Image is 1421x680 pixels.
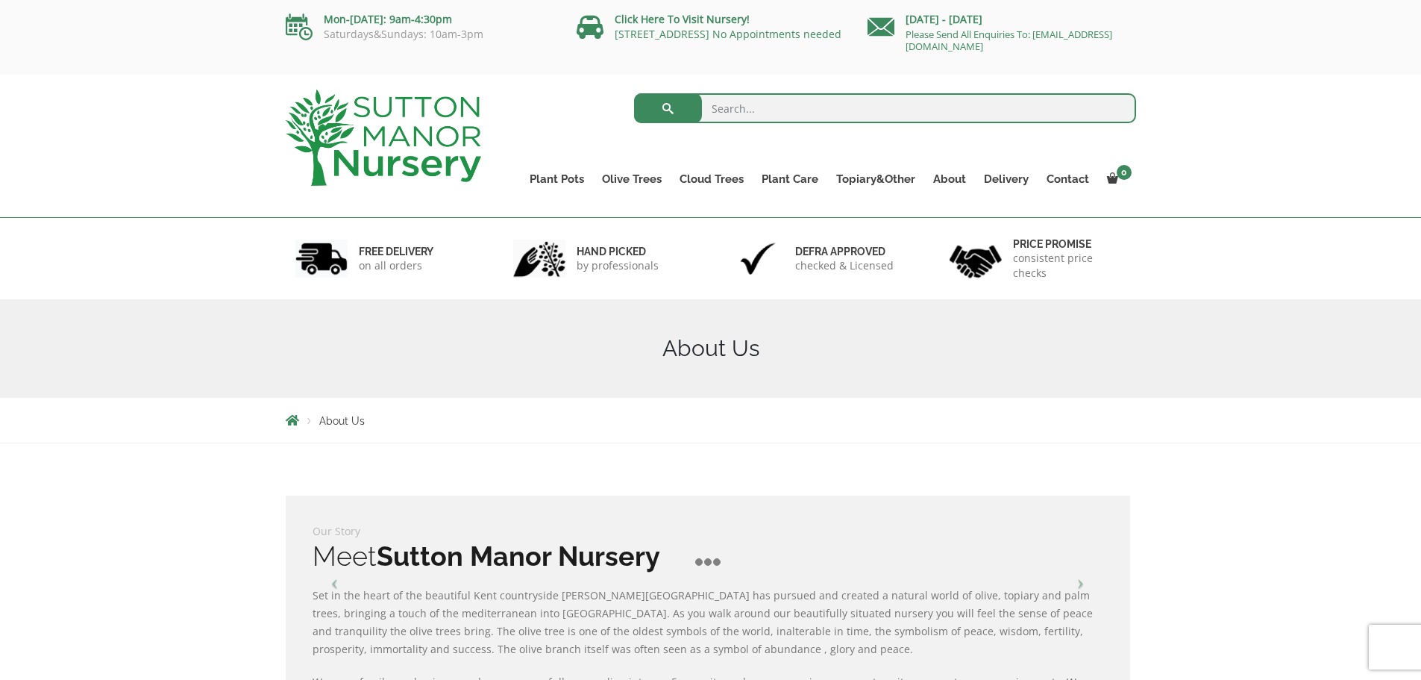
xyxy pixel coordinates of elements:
[634,93,1136,123] input: Search...
[593,169,671,190] a: Olive Trees
[795,258,894,273] p: checked & Licensed
[950,236,1002,281] img: 4.jpg
[732,240,784,278] img: 3.jpg
[313,587,1103,658] p: Set in the heart of the beautiful Kent countryside [PERSON_NAME][GEOGRAPHIC_DATA] has pursued and...
[295,240,348,278] img: 1.jpg
[1117,165,1132,180] span: 0
[1013,237,1126,251] h6: Price promise
[924,169,975,190] a: About
[795,245,894,258] h6: Defra approved
[359,258,433,273] p: on all orders
[1038,169,1098,190] a: Contact
[359,245,433,258] h6: FREE DELIVERY
[377,540,660,572] b: Sutton Manor Nursery
[671,169,753,190] a: Cloud Trees
[615,12,750,26] a: Click Here To Visit Nursery!
[313,523,1103,540] p: Our Story
[286,414,1136,426] nav: Breadcrumbs
[313,540,1103,572] h2: Meet
[615,27,841,41] a: [STREET_ADDRESS] No Appointments needed
[513,240,565,278] img: 2.jpg
[975,169,1038,190] a: Delivery
[906,28,1112,53] a: Please Send All Enquiries To: [EMAIL_ADDRESS][DOMAIN_NAME]
[286,90,481,186] img: logo
[753,169,827,190] a: Plant Care
[1098,169,1136,190] a: 0
[827,169,924,190] a: Topiary&Other
[868,10,1136,28] p: [DATE] - [DATE]
[577,258,659,273] p: by professionals
[521,169,593,190] a: Plant Pots
[286,10,554,28] p: Mon-[DATE]: 9am-4:30pm
[286,28,554,40] p: Saturdays&Sundays: 10am-3pm
[577,245,659,258] h6: hand picked
[286,335,1136,362] h1: About Us
[319,415,365,427] span: About Us
[1013,251,1126,281] p: consistent price checks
